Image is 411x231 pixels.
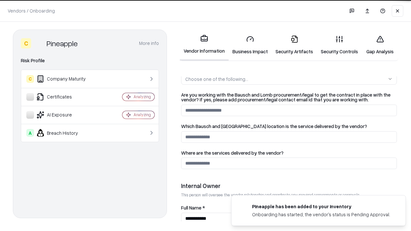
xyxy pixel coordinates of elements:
div: Breach History [26,129,103,137]
div: Analyzing [134,112,151,117]
div: Choose one of the following... [185,76,248,82]
img: Pineapple [34,38,44,48]
p: Vendors / Onboarding [8,7,55,14]
div: Company Maturity [26,75,103,83]
div: Internal Owner [181,182,397,190]
div: Pineapple [47,38,78,48]
div: Certificates [26,93,103,101]
a: Business Impact [229,30,272,60]
a: Vendor Information [180,30,229,61]
label: Are you working with the Bausch and Lomb procurement/legal to get the contract in place with the ... [181,92,397,102]
button: Choose one of the following... [181,73,397,85]
p: This person will oversee the vendor relationship and coordinate any required assessments or appro... [181,192,397,198]
label: Where are the services delivered by the vendor? [181,150,397,155]
label: Full Name * [181,205,397,210]
img: pineappleenergy.com [239,203,247,211]
div: Risk Profile [21,57,159,64]
div: Pineapple has been added to your inventory [252,203,390,210]
a: Security Artifacts [272,30,317,60]
div: AI Exposure [26,111,103,119]
a: Gap Analysis [362,30,398,60]
div: Onboarding has started, the vendor's status is Pending Approval. [252,211,390,218]
div: C [21,38,31,48]
div: A [26,129,34,137]
a: Security Controls [317,30,362,60]
div: C [26,75,34,83]
div: Analyzing [134,94,151,99]
label: Which Bausch and [GEOGRAPHIC_DATA] location is the service delivered by the vendor? [181,124,397,129]
button: More info [139,38,159,49]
